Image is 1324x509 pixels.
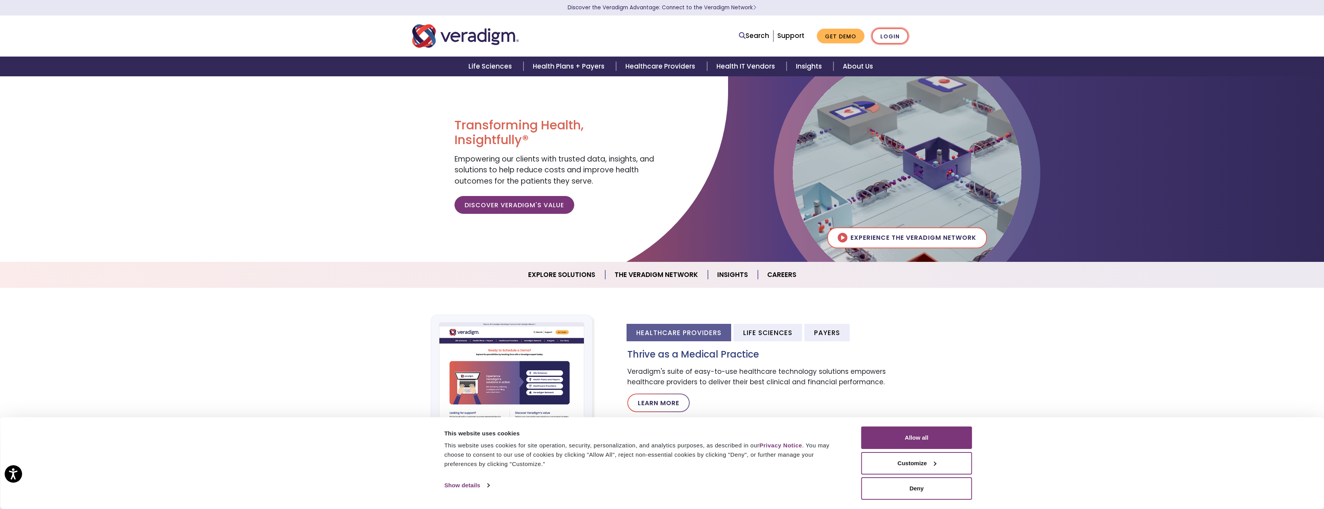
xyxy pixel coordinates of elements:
[753,4,756,11] span: Learn More
[459,57,523,76] a: Life Sciences
[444,480,489,491] a: Show details
[616,57,707,76] a: Healthcare Providers
[872,28,908,44] a: Login
[519,265,605,285] a: Explore Solutions
[455,118,656,148] h1: Transforming Health, Insightfully®
[568,4,756,11] a: Discover the Veradigm Advantage: Connect to the Veradigm NetworkLearn More
[708,265,758,285] a: Insights
[444,429,844,438] div: This website uses cookies
[627,394,690,412] a: Learn More
[733,324,802,341] li: Life Sciences
[627,349,912,360] h3: Thrive as a Medical Practice
[739,31,769,41] a: Search
[627,366,912,387] p: Veradigm's suite of easy-to-use healthcare technology solutions empowers healthcare providers to ...
[861,477,972,500] button: Deny
[787,57,833,76] a: Insights
[833,57,882,76] a: About Us
[1175,453,1315,500] iframe: Drift Chat Widget
[861,452,972,475] button: Customize
[707,57,787,76] a: Health IT Vendors
[777,31,804,40] a: Support
[817,29,864,44] a: Get Demo
[627,324,731,341] li: Healthcare Providers
[455,196,574,214] a: Discover Veradigm's Value
[444,441,844,469] div: This website uses cookies for site operation, security, personalization, and analytics purposes, ...
[759,442,802,449] a: Privacy Notice
[523,57,616,76] a: Health Plans + Payers
[412,23,519,49] img: Veradigm logo
[605,265,708,285] a: The Veradigm Network
[804,324,850,341] li: Payers
[455,154,654,186] span: Empowering our clients with trusted data, insights, and solutions to help reduce costs and improv...
[861,426,972,449] button: Allow all
[758,265,806,285] a: Careers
